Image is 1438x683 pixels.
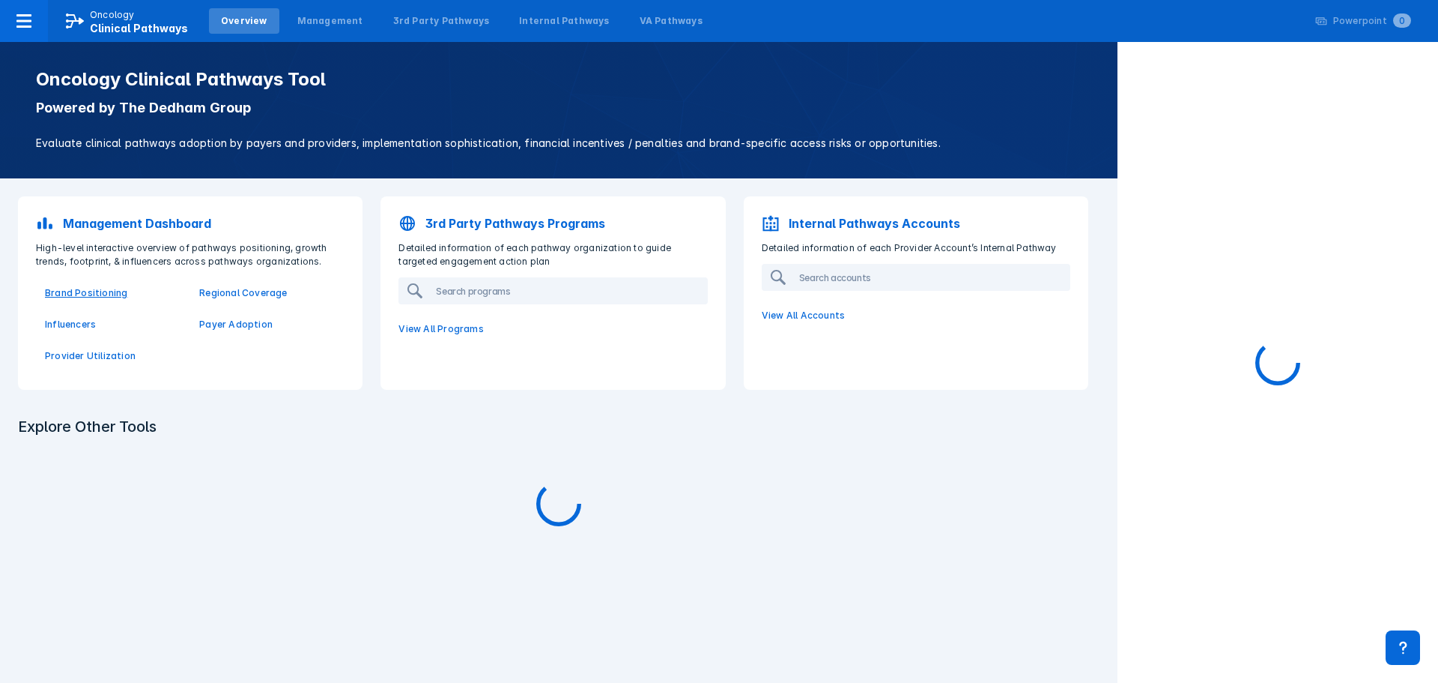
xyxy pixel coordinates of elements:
[209,8,279,34] a: Overview
[1393,13,1411,28] span: 0
[90,8,135,22] p: Oncology
[36,135,1081,151] p: Evaluate clinical pathways adoption by payers and providers, implementation sophistication, finan...
[1386,631,1420,665] div: Contact Support
[221,14,267,28] div: Overview
[389,241,716,268] p: Detailed information of each pathway organization to guide targeted engagement action plan
[27,205,354,241] a: Management Dashboard
[9,417,1108,445] h3: Explore Other Tools
[90,22,188,34] span: Clinical Pathways
[45,349,181,363] a: Provider Utilization
[63,214,211,232] p: Management Dashboard
[753,300,1079,331] a: View All Accounts
[430,279,706,303] input: Search programs
[793,265,1069,289] input: Search accounts
[425,214,605,232] p: 3rd Party Pathways Programs
[199,318,336,331] a: Payer Adoption
[519,14,609,28] div: Internal Pathways
[285,8,375,34] a: Management
[36,69,1081,90] h1: Oncology Clinical Pathways Tool
[45,318,181,331] a: Influencers
[393,14,490,28] div: 3rd Party Pathways
[640,14,703,28] div: VA Pathways
[199,286,336,300] a: Regional Coverage
[628,8,715,34] a: VA Pathways
[507,8,621,34] a: Internal Pathways
[753,241,1079,255] p: Detailed information of each Provider Account’s Internal Pathway
[1333,14,1411,28] div: Powerpoint
[389,313,716,345] a: View All Programs
[753,205,1079,241] a: Internal Pathways Accounts
[36,99,1081,117] p: Powered by The Dedham Group
[389,205,716,241] a: 3rd Party Pathways Programs
[27,241,354,268] p: High-level interactive overview of pathways positioning, growth trends, footprint, & influencers ...
[381,8,502,34] a: 3rd Party Pathways
[45,286,181,300] a: Brand Positioning
[297,14,363,28] div: Management
[789,214,960,232] p: Internal Pathways Accounts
